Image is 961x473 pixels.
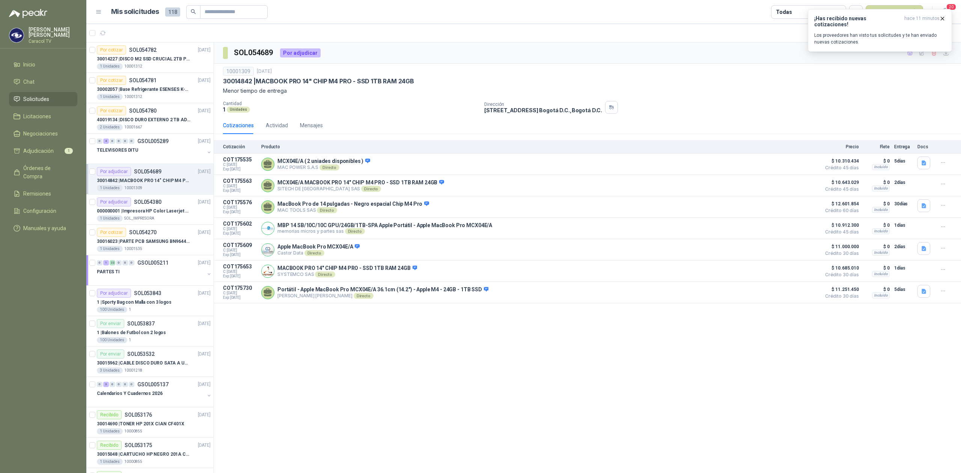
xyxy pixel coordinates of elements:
[9,204,77,218] a: Configuración
[223,106,225,113] p: 1
[97,63,123,69] div: 1 Unidades
[223,101,478,106] p: Cantidad
[872,185,890,191] div: Incluido
[223,163,257,167] span: C: [DATE]
[894,264,913,273] p: 1 días
[223,295,257,300] span: Exp: [DATE]
[266,121,288,130] div: Actividad
[808,9,952,52] button: ¡Has recibido nuevas cotizaciones!hace 11 minutos Los proveedores han visto tus solicitudes y te ...
[129,78,157,83] p: SOL054781
[97,215,123,221] div: 1 Unidades
[872,228,890,234] div: Incluido
[821,285,859,294] span: $ 11.251.450
[262,222,274,235] img: Company Logo
[198,351,211,358] p: [DATE]
[223,242,257,248] p: COT175609
[223,253,257,257] span: Exp: [DATE]
[223,178,257,184] p: COT175563
[97,147,138,154] p: TELEVISORES DITU
[863,199,890,208] p: $ 0
[97,260,102,265] div: 0
[97,238,190,245] p: 30016023 | PARTE PCB SAMSUNG BN9644788A P ONECONNE
[97,268,120,276] p: PARTES TI
[223,227,257,231] span: C: [DATE]
[122,382,128,387] div: 0
[484,102,602,107] p: Dirección
[86,407,214,438] a: RecibidoSOL053176[DATE] 30014690 |TONER HP 201X CIAN CF401X1 Unidades10000855
[866,5,923,19] button: Nueva solicitud
[821,294,859,298] span: Crédito 30 días
[257,68,272,75] p: [DATE]
[97,167,131,176] div: Por adjudicar
[86,316,214,346] a: Por enviarSOL053837[DATE] 1 |Balones de Futbol con 2 logos100 Unidades1
[97,185,123,191] div: 1 Unidades
[223,221,257,227] p: COT175602
[129,108,157,113] p: SOL054780
[9,28,24,42] img: Company Logo
[821,187,859,191] span: Crédito 45 días
[872,292,890,298] div: Incluido
[277,179,444,186] p: MCX04E/A MACBOOK PRO 14" CHIP M4 PRO - SSD 1TB RAM 24GB
[137,139,169,144] p: GSOL005289
[9,75,77,89] a: Chat
[86,103,214,134] a: Por cotizarSOL054780[DATE] 40019134 |DISCO DURO EXTERNO 2 TB ADATA2 Unidades10001667
[191,9,196,14] span: search
[894,144,913,149] p: Entrega
[97,390,163,397] p: Calendarios Y Cuadernos 2026
[23,164,70,181] span: Órdenes de Compra
[198,320,211,327] p: [DATE]
[97,45,126,54] div: Por cotizar
[198,138,211,145] p: [DATE]
[223,199,257,205] p: COT175576
[86,286,214,316] a: Por adjudicarSOL053843[DATE] 1 |Sporty Bag con Malla con 3 logos100 Unidades1
[97,124,123,130] div: 2 Unidades
[894,199,913,208] p: 30 días
[198,259,211,267] p: [DATE]
[23,190,51,198] span: Remisiones
[223,205,257,210] span: C: [DATE]
[814,32,946,45] p: Los proveedores han visto tus solicitudes y te han enviado nuevas cotizaciones.
[97,319,124,328] div: Por enviar
[198,107,211,114] p: [DATE]
[23,60,35,69] span: Inicio
[29,27,77,38] p: [PERSON_NAME] [PERSON_NAME]
[124,185,142,191] p: 10001309
[872,207,890,213] div: Incluido
[277,186,444,192] p: SITECH DE [GEOGRAPHIC_DATA] SAS
[223,157,257,163] p: COT175535
[319,164,339,170] div: Directo
[134,199,161,205] p: SOL054380
[227,107,250,113] div: Unidades
[124,428,142,434] p: 10000855
[23,207,56,215] span: Configuración
[894,157,913,166] p: 5 días
[122,139,128,144] div: 0
[125,443,152,448] p: SOL053175
[86,42,214,73] a: Por cotizarSOL054782[DATE] 30014227 |DISCO M2 SSD CRUCIAL 2TB P3 PLUS1 Unidades10001312
[262,244,274,256] img: Company Logo
[821,242,859,251] span: $ 11.000.000
[821,264,859,273] span: $ 10.685.010
[9,92,77,106] a: Solicitudes
[863,144,890,149] p: Flete
[125,412,152,417] p: SOL053176
[97,441,122,450] div: Recibido
[277,293,488,299] p: [PERSON_NAME] [PERSON_NAME]
[821,230,859,234] span: Crédito 45 días
[9,57,77,72] a: Inicio
[97,177,190,184] p: 30014842 | MACBOOK PRO 14" CHIP M4 PRO - SSD 1TB RAM 24GB
[9,127,77,141] a: Negociaciones
[97,76,126,85] div: Por cotizar
[223,231,257,236] span: Exp: [DATE]
[863,285,890,294] p: $ 0
[198,47,211,54] p: [DATE]
[821,208,859,213] span: Crédito 60 días
[9,109,77,124] a: Licitaciones
[223,67,254,76] div: 10001309
[198,168,211,175] p: [DATE]
[354,293,374,299] div: Directo
[223,264,257,270] p: COT175653
[23,147,54,155] span: Adjudicación
[103,139,109,144] div: 4
[277,244,360,250] p: Apple MacBook Pro MCX04E/A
